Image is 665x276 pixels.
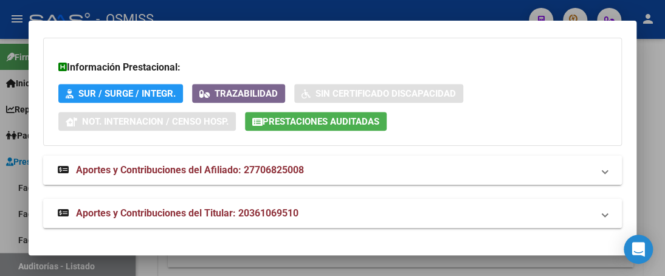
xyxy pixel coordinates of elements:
[76,164,304,176] span: Aportes y Contribuciones del Afiliado: 27706825008
[78,88,176,99] span: SUR / SURGE / INTEGR.
[58,60,607,75] h3: Información Prestacional:
[294,84,463,103] button: Sin Certificado Discapacidad
[43,199,622,228] mat-expansion-panel-header: Aportes y Contribuciones del Titular: 20361069510
[76,207,298,219] span: Aportes y Contribuciones del Titular: 20361069510
[215,88,278,99] span: Trazabilidad
[43,156,622,185] mat-expansion-panel-header: Aportes y Contribuciones del Afiliado: 27706825008
[58,84,183,103] button: SUR / SURGE / INTEGR.
[315,88,456,99] span: Sin Certificado Discapacidad
[82,116,229,127] span: Not. Internacion / Censo Hosp.
[245,112,387,131] button: Prestaciones Auditadas
[624,235,653,264] div: Open Intercom Messenger
[192,84,285,103] button: Trazabilidad
[58,112,236,131] button: Not. Internacion / Censo Hosp.
[263,116,379,127] span: Prestaciones Auditadas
